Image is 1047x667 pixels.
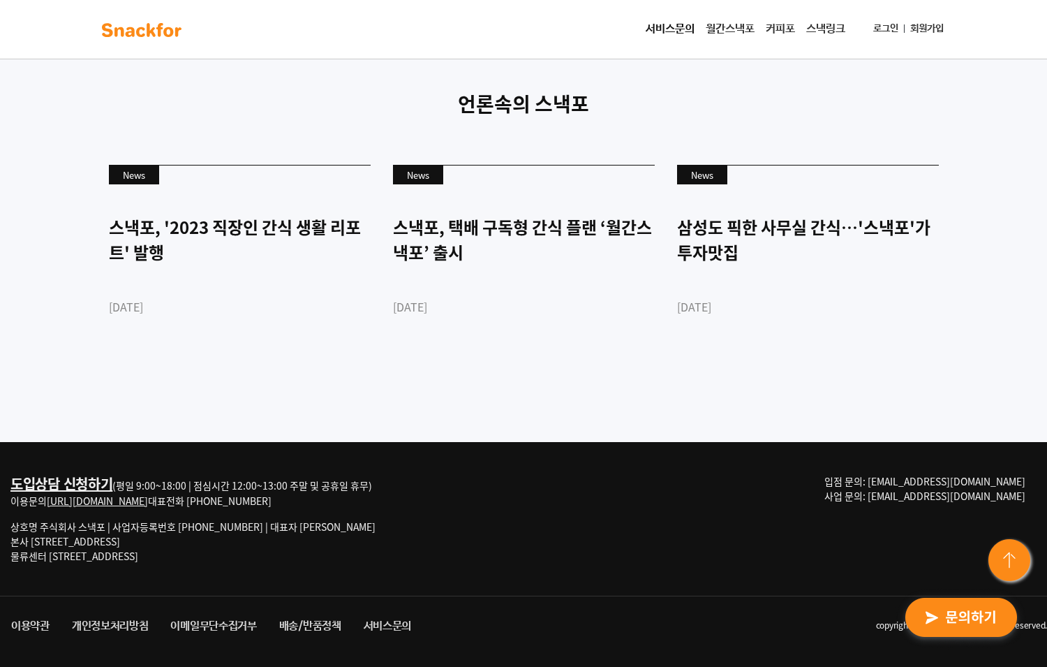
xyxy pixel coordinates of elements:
a: 배송/반품정책 [268,614,352,639]
a: 월간스낵포 [700,15,760,43]
a: News 스낵포, 택배 구독형 간식 플랜 ‘월간스낵포’ 출시 [DATE] [393,165,655,364]
a: 이메일무단수집거부 [159,614,267,639]
div: News [393,166,443,185]
p: 상호명 주식회사 스낵포 | 사업자등록번호 [PHONE_NUMBER] | 대표자 [PERSON_NAME] 본사 [STREET_ADDRESS] 물류센터 [STREET_ADDRESS] [10,520,376,564]
a: 회원가입 [905,16,949,42]
img: floating-button [986,536,1036,587]
a: 커피포 [760,15,801,43]
li: copyright ⓒ 2021 snackfor all rights reserved. [422,614,1047,639]
div: [DATE] [393,298,655,315]
div: 스낵포, '2023 직장인 간식 생활 리포트' 발행 [109,214,371,265]
a: 도입상담 신청하기 [10,474,112,494]
a: 스낵링크 [801,15,851,43]
div: 스낵포, 택배 구독형 간식 플랜 ‘월간스낵포’ 출시 [393,214,655,265]
span: 대화 [128,464,144,476]
a: 로그인 [868,16,904,42]
a: 홈 [4,443,92,478]
a: 대화 [92,443,180,478]
div: [DATE] [677,298,939,315]
div: [DATE] [109,298,371,315]
a: 서비스문의 [352,614,423,639]
a: 개인정보처리방침 [61,614,160,639]
a: 설정 [180,443,268,478]
a: 서비스문의 [640,15,700,43]
a: News 삼성도 픽한 사무실 간식…'스낵포'가 투자맛집 [DATE] [677,165,939,364]
img: background-main-color.svg [98,19,186,41]
div: 삼성도 픽한 사무실 간식…'스낵포'가 투자맛집 [677,214,939,265]
a: [URL][DOMAIN_NAME] [47,494,148,508]
div: (평일 9:00~18:00 | 점심시간 12:00~13:00 주말 및 공휴일 휴무) 이용문의 대표전화 [PHONE_NUMBER] [10,474,376,508]
span: 입점 문의: [EMAIL_ADDRESS][DOMAIN_NAME] 사업 문의: [EMAIL_ADDRESS][DOMAIN_NAME] [824,474,1025,503]
div: News [109,166,159,185]
span: 설정 [216,464,232,475]
span: 홈 [44,464,52,475]
a: News 스낵포, '2023 직장인 간식 생활 리포트' 발행 [DATE] [109,165,371,364]
p: 언론속의 스낵포 [98,89,949,119]
div: News [677,166,727,185]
